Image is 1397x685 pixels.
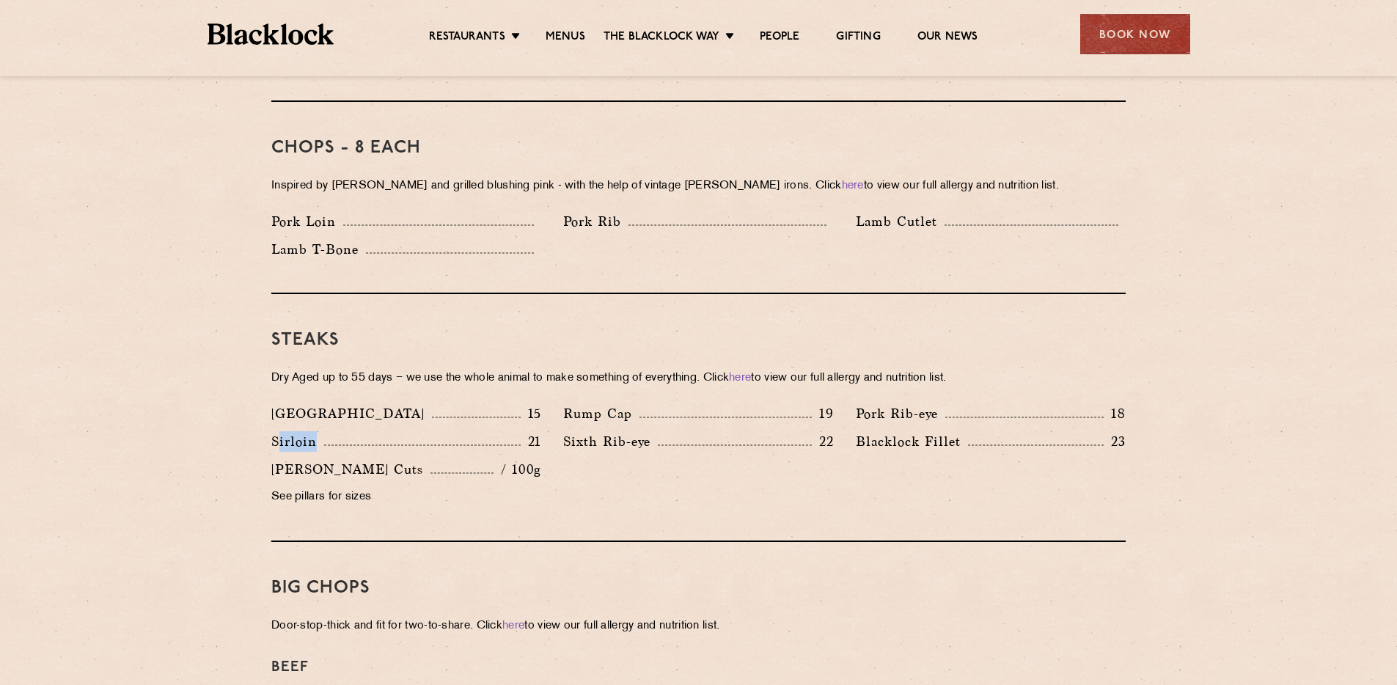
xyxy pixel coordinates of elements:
p: 22 [812,432,834,451]
a: Restaurants [429,30,505,46]
h3: Chops - 8 each [271,139,1126,158]
p: Inspired by [PERSON_NAME] and grilled blushing pink - with the help of vintage [PERSON_NAME] iron... [271,176,1126,197]
a: here [842,180,864,191]
h3: Steaks [271,331,1126,350]
a: Gifting [836,30,880,46]
a: Menus [546,30,585,46]
h3: Big Chops [271,579,1126,598]
p: / 100g [494,460,541,479]
p: [PERSON_NAME] Cuts [271,459,430,480]
p: Sixth Rib-eye [563,431,658,452]
div: Book Now [1080,14,1190,54]
p: Lamb Cutlet [856,211,945,232]
a: here [502,620,524,631]
a: here [729,373,751,384]
p: Dry Aged up to 55 days − we use the whole animal to make something of everything. Click to view o... [271,368,1126,389]
p: See pillars for sizes [271,487,541,508]
p: 21 [521,432,542,451]
p: Pork Rib-eye [856,403,945,424]
p: [GEOGRAPHIC_DATA] [271,403,432,424]
p: Blacklock Fillet [856,431,968,452]
p: Door-stop-thick and fit for two-to-share. Click to view our full allergy and nutrition list. [271,616,1126,637]
p: 19 [812,404,834,423]
a: The Blacklock Way [604,30,719,46]
p: 23 [1104,432,1126,451]
p: Pork Rib [563,211,628,232]
a: People [760,30,799,46]
p: Lamb T-Bone [271,239,366,260]
p: Sirloin [271,431,324,452]
img: BL_Textured_Logo-footer-cropped.svg [208,23,334,45]
p: 15 [521,404,542,423]
h4: Beef [271,659,1126,676]
p: Pork Loin [271,211,343,232]
a: Our News [917,30,978,46]
p: 18 [1104,404,1126,423]
p: Rump Cap [563,403,639,424]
